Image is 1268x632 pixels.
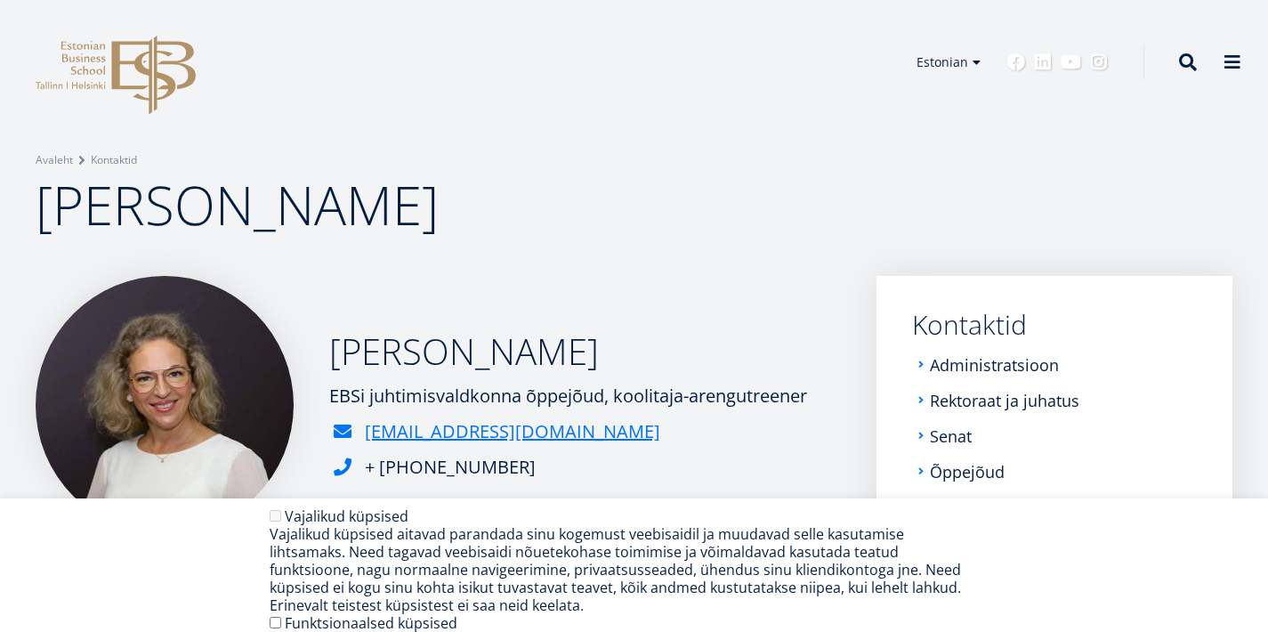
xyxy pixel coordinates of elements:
a: Administratsioon [930,356,1059,374]
h2: [PERSON_NAME] [329,329,807,374]
a: Kontaktid [912,312,1197,338]
div: Vajalikud küpsised aitavad parandada sinu kogemust veebisaidil ja muudavad selle kasutamise lihts... [270,525,975,614]
a: Õppejõud [930,463,1005,481]
a: Rektoraat ja juhatus [930,392,1079,409]
a: Youtube [1061,53,1081,71]
div: EBSi juhtimisvaldkonna õppejõud, koolitaja-arengutreener [329,383,807,409]
a: Kontaktid [91,151,137,169]
span: [PERSON_NAME] [36,168,439,241]
a: Instagram [1090,53,1108,71]
img: Ester Eomois [36,276,294,534]
a: Facebook [1007,53,1025,71]
a: [EMAIL_ADDRESS][DOMAIN_NAME] [365,418,660,445]
label: Vajalikud küpsised [285,506,408,526]
a: Linkedin [1034,53,1052,71]
a: Avaleht [36,151,73,169]
a: Senat [930,427,972,445]
div: + [PHONE_NUMBER] [365,454,536,481]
